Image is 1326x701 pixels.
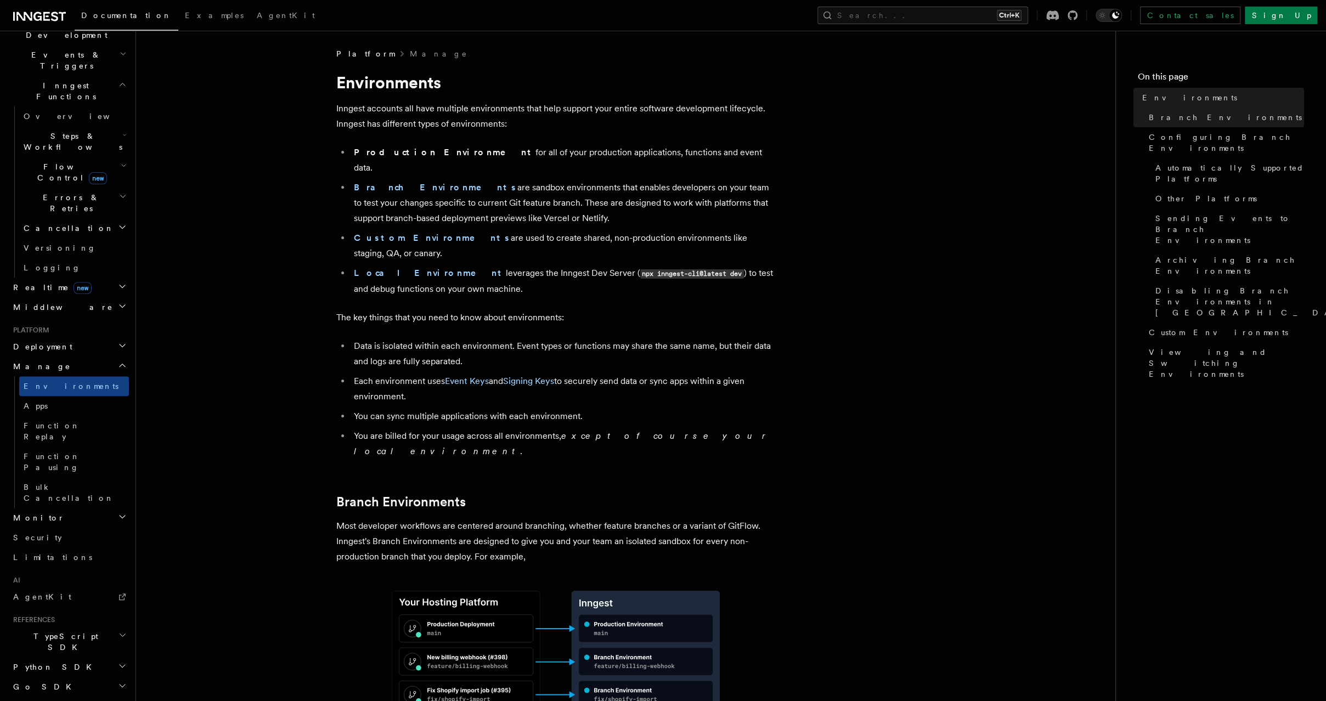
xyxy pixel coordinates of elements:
[9,278,129,297] button: Realtimenew
[19,106,129,126] a: Overview
[1151,208,1304,250] a: Sending Events to Branch Environments
[19,446,129,477] a: Function Pausing
[354,233,511,243] a: Custom Environments
[9,76,129,106] button: Inngest Functions
[9,681,78,692] span: Go SDK
[19,188,129,218] button: Errors & Retries
[336,101,775,132] p: Inngest accounts all have multiple environments that help support your entire software developmen...
[24,244,96,252] span: Versioning
[1155,213,1304,246] span: Sending Events to Branch Environments
[1155,255,1304,276] span: Archiving Branch Environments
[336,310,775,325] p: The key things that you need to know about environments:
[1138,88,1304,108] a: Environments
[9,302,113,313] span: Middleware
[1155,193,1257,204] span: Other Platforms
[19,223,114,234] span: Cancellation
[81,11,172,20] span: Documentation
[1149,112,1302,123] span: Branch Environments
[9,508,129,528] button: Monitor
[503,376,554,386] a: Signing Keys
[9,106,129,278] div: Inngest Functions
[351,145,775,176] li: for all of your production applications, functions and event data.
[1151,250,1304,281] a: Archiving Branch Environments
[9,512,65,523] span: Monitor
[24,263,81,272] span: Logging
[9,631,119,653] span: TypeScript SDK
[19,238,129,258] a: Versioning
[9,326,49,335] span: Platform
[9,662,98,672] span: Python SDK
[1151,158,1304,189] a: Automatically Supported Platforms
[13,533,62,542] span: Security
[354,147,535,157] strong: Production Environment
[351,428,775,459] li: You are billed for your usage across all environments, .
[1144,108,1304,127] a: Branch Environments
[74,282,92,294] span: new
[24,452,80,472] span: Function Pausing
[1149,327,1288,338] span: Custom Environments
[9,337,129,357] button: Deployment
[19,161,121,183] span: Flow Control
[257,11,315,20] span: AgentKit
[19,218,129,238] button: Cancellation
[9,657,129,677] button: Python SDK
[1155,162,1304,184] span: Automatically Supported Platforms
[9,361,71,372] span: Manage
[336,518,775,564] p: Most developer workflows are centered around branching, whether feature branches or a variant of ...
[185,11,244,20] span: Examples
[9,80,119,102] span: Inngest Functions
[9,376,129,508] div: Manage
[9,576,20,585] span: AI
[19,416,129,446] a: Function Replay
[75,3,178,31] a: Documentation
[9,587,129,607] a: AgentKit
[24,382,119,391] span: Environments
[1096,9,1122,22] button: Toggle dark mode
[1142,92,1237,103] span: Environments
[1144,127,1304,158] a: Configuring Branch Environments
[1144,323,1304,342] a: Custom Environments
[9,528,129,547] a: Security
[817,7,1028,24] button: Search...Ctrl+K
[351,409,775,424] li: You can sync multiple applications with each environment.
[1149,132,1304,154] span: Configuring Branch Environments
[19,376,129,396] a: Environments
[1138,70,1304,88] h4: On this page
[351,374,775,404] li: Each environment uses and to securely send data or sync apps within a given environment.
[336,48,394,59] span: Platform
[24,421,80,441] span: Function Replay
[336,72,775,92] h1: Environments
[1151,189,1304,208] a: Other Platforms
[19,131,122,152] span: Steps & Workflows
[9,297,129,317] button: Middleware
[9,547,129,567] a: Limitations
[19,477,129,508] a: Bulk Cancellation
[1149,347,1304,380] span: Viewing and Switching Environments
[9,615,55,624] span: References
[24,112,137,121] span: Overview
[19,396,129,416] a: Apps
[24,483,114,502] span: Bulk Cancellation
[19,157,129,188] button: Flow Controlnew
[997,10,1022,21] kbd: Ctrl+K
[250,3,321,30] a: AgentKit
[351,265,775,297] li: leverages the Inngest Dev Server ( ) to test and debug functions on your own machine.
[336,494,466,510] a: Branch Environments
[445,376,489,386] a: Event Keys
[9,626,129,657] button: TypeScript SDK
[13,592,71,601] span: AgentKit
[410,48,468,59] a: Manage
[354,182,517,193] a: Branch Environments
[178,3,250,30] a: Examples
[19,126,129,157] button: Steps & Workflows
[19,258,129,278] a: Logging
[19,192,119,214] span: Errors & Retries
[9,677,129,697] button: Go SDK
[9,49,120,71] span: Events & Triggers
[354,268,506,278] a: Local Environment
[1140,7,1240,24] a: Contact sales
[1245,7,1317,24] a: Sign Up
